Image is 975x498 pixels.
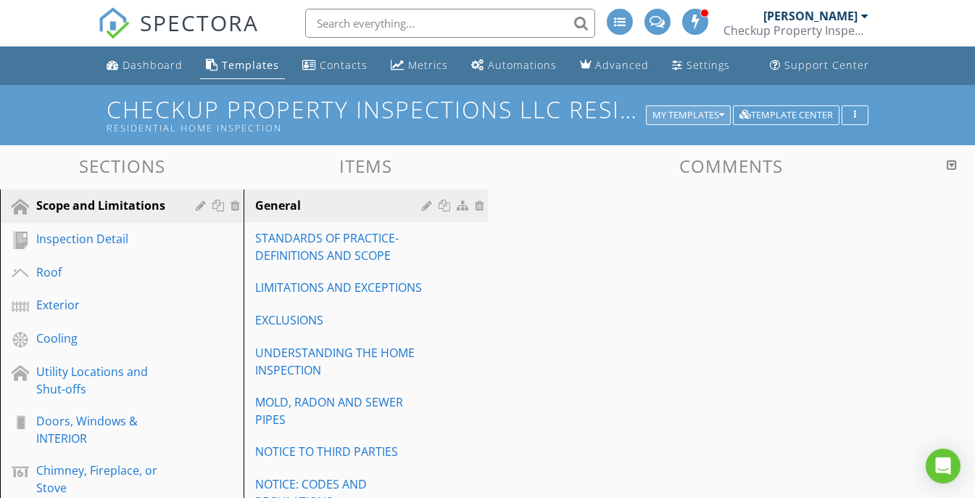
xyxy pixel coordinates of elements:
div: STANDARDS OF PRACTICE- DEFINITIONS AND SCOPE [255,229,426,264]
div: MOLD, RADON AND SEWER PIPES [255,393,426,428]
input: Search everything... [305,9,595,38]
div: Settings [686,58,730,72]
a: Advanced [574,52,655,79]
div: My Templates [652,110,724,121]
button: My Templates [646,105,731,126]
button: Template Center [733,105,839,126]
h3: Comments [497,156,967,176]
a: Dashboard [101,52,188,79]
div: Dashboard [123,58,183,72]
div: Automations [488,58,557,72]
a: Settings [666,52,736,79]
div: Inspection Detail [36,230,175,248]
h3: Items [244,156,487,176]
img: The Best Home Inspection Software - Spectora [98,7,130,39]
a: Contacts [296,52,373,79]
span: SPECTORA [140,7,259,38]
div: Advanced [595,58,649,72]
a: Metrics [385,52,454,79]
div: LIMITATIONS AND EXCEPTIONS [255,279,426,296]
div: Chimney, Fireplace, or Stove [36,462,175,497]
div: Metrics [408,58,448,72]
div: EXCLUSIONS [255,311,426,329]
div: Residential Home Inspection [107,122,650,134]
div: [PERSON_NAME] [763,9,858,23]
div: Template Center [739,110,833,121]
a: SPECTORA [98,20,259,50]
div: Contacts [320,58,368,72]
div: Doors, Windows & INTERIOR [36,412,175,447]
div: UNDERSTANDING THE HOME INSPECTION [255,344,426,379]
div: Checkup Property Inspections, LLC [723,23,868,38]
a: Support Center [764,52,875,79]
div: Utility Locations and Shut-offs [36,363,175,398]
h1: Checkup Property Inspections LLC Residential Inspection [107,97,868,134]
div: Roof [36,264,175,281]
div: Support Center [784,58,869,72]
div: NOTICE TO THIRD PARTIES [255,443,426,460]
div: General [255,197,426,214]
div: Cooling [36,330,175,347]
a: Automations (Advanced) [465,52,563,79]
a: Templates [200,52,285,79]
div: Templates [222,58,279,72]
div: Open Intercom Messenger [926,449,961,483]
a: Template Center [733,107,839,121]
div: Scope and Limitations [36,197,175,214]
div: Exterior [36,296,175,314]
